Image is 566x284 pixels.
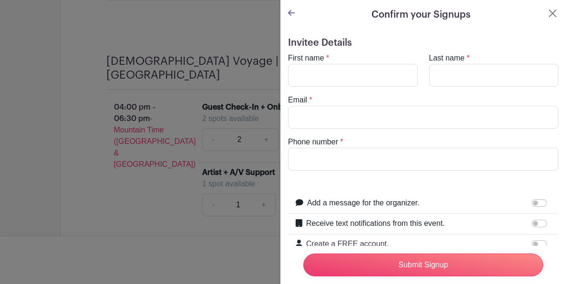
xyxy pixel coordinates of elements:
button: Close [547,8,558,19]
label: Add a message for the organizer. [307,197,420,209]
label: First name [288,52,324,64]
label: Phone number [288,136,338,148]
label: Email [288,94,307,106]
h5: Confirm your Signups [371,8,471,22]
label: Receive text notifications from this event. [306,218,445,229]
h5: Invitee Details [288,37,558,49]
label: Last name [429,52,465,64]
input: Submit Signup [303,254,543,276]
p: Create a FREE account. [306,238,530,250]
